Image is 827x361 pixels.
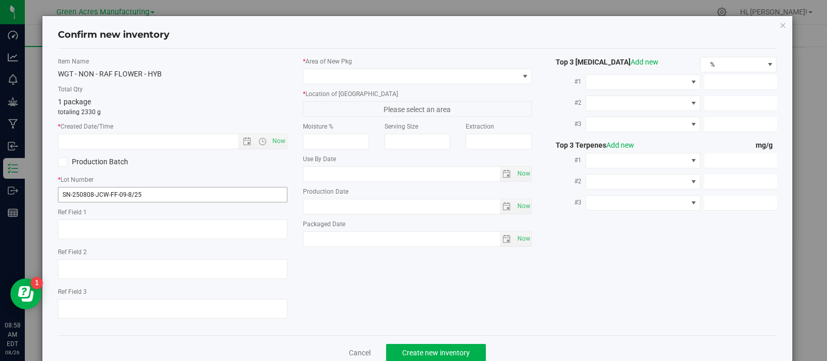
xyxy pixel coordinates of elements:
[58,28,170,42] h4: Confirm new inventory
[606,141,634,149] a: Add new
[58,122,287,131] label: Created Date/Time
[30,277,43,289] iframe: Resource center unread badge
[547,141,634,149] span: Top 3 Terpenes
[515,231,532,246] span: Set Current date
[10,278,41,309] iframe: Resource center
[756,141,777,149] span: mg/g
[515,166,532,181] span: Set Current date
[500,167,515,181] span: select
[303,57,532,66] label: Area of New Pkg
[547,115,586,133] label: #3
[58,156,165,167] label: Production Batch
[303,219,532,229] label: Packaged Date
[303,101,532,117] span: Please select an area
[514,232,531,246] span: select
[58,208,287,217] label: Ref Field 1
[303,187,532,196] label: Production Date
[547,172,586,191] label: #2
[58,57,287,66] label: Item Name
[547,193,586,212] label: #3
[701,57,763,72] span: %
[547,93,586,112] label: #2
[58,247,287,257] label: Ref Field 2
[515,199,532,214] span: Set Current date
[303,122,369,131] label: Moisture %
[349,348,371,358] a: Cancel
[631,58,658,66] a: Add new
[303,154,532,164] label: Use By Date
[58,287,287,296] label: Ref Field 3
[253,137,271,146] span: Open the time view
[58,107,287,117] p: totaling 2330 g
[58,98,91,106] span: 1 package
[500,232,515,246] span: select
[385,122,451,131] label: Serving Size
[547,58,658,66] span: Top 3 [MEDICAL_DATA]
[303,89,532,99] label: Location of [GEOGRAPHIC_DATA]
[58,69,287,80] div: WGT - NON - RAF FLOWER - HYB
[547,72,586,91] label: #1
[58,175,287,184] label: Lot Number
[466,122,532,131] label: Extraction
[402,349,470,357] span: Create new inventory
[238,137,256,146] span: Open the date view
[514,167,531,181] span: select
[270,134,287,149] span: Set Current date
[58,85,287,94] label: Total Qty
[500,199,515,214] span: select
[514,199,531,214] span: select
[547,151,586,169] label: #1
